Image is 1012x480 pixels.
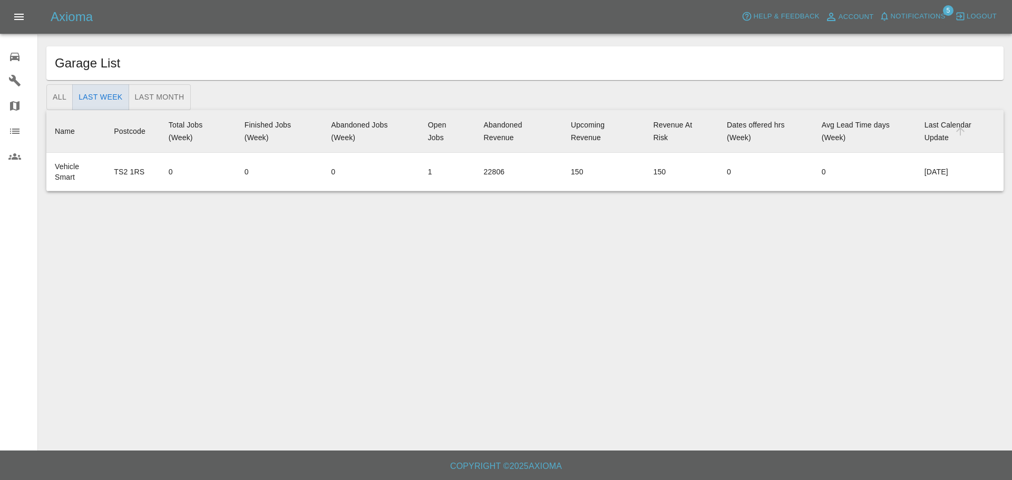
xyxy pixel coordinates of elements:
[245,121,291,142] div: Finished Jobs (Week)
[916,153,1004,191] td: [DATE]
[753,11,819,23] span: Help & Feedback
[727,121,785,142] div: Dates offered hrs (Week)
[105,153,160,191] td: TS2 1RS
[562,153,645,191] td: 150
[475,153,562,191] td: 22806
[169,121,203,142] div: Total Jobs (Week)
[943,5,953,16] span: 5
[718,153,813,191] td: 0
[571,121,605,142] div: Upcoming Revenue
[51,8,93,25] h5: Axioma
[55,55,836,72] h1: Garage List
[813,153,916,191] td: 0
[653,121,692,142] div: Revenue At Risk
[967,11,997,23] span: Logout
[46,84,73,110] button: All
[55,127,75,135] div: Name
[331,121,387,142] div: Abandoned Jobs (Week)
[645,153,718,191] td: 150
[236,153,323,191] td: 0
[891,11,946,23] span: Notifications
[952,8,999,25] button: Logout
[877,8,948,25] button: Notifications
[129,84,191,110] button: Last Month
[428,121,446,142] div: Open Jobs
[6,4,32,30] button: Open drawer
[839,11,874,23] span: Account
[822,8,877,25] a: Account
[46,153,105,191] td: Vehicle Smart
[739,8,822,25] button: Help & Feedback
[72,84,129,110] button: Last Week
[484,121,522,142] div: Abandoned Revenue
[822,121,890,142] div: Avg Lead Time days (Week)
[323,153,419,191] td: 0
[160,153,236,191] td: 0
[8,459,1004,474] h6: Copyright © 2025 Axioma
[46,110,1004,191] table: sortable table
[420,153,475,191] td: 1
[925,121,971,142] div: Last Calendar Update
[114,127,145,135] div: Postcode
